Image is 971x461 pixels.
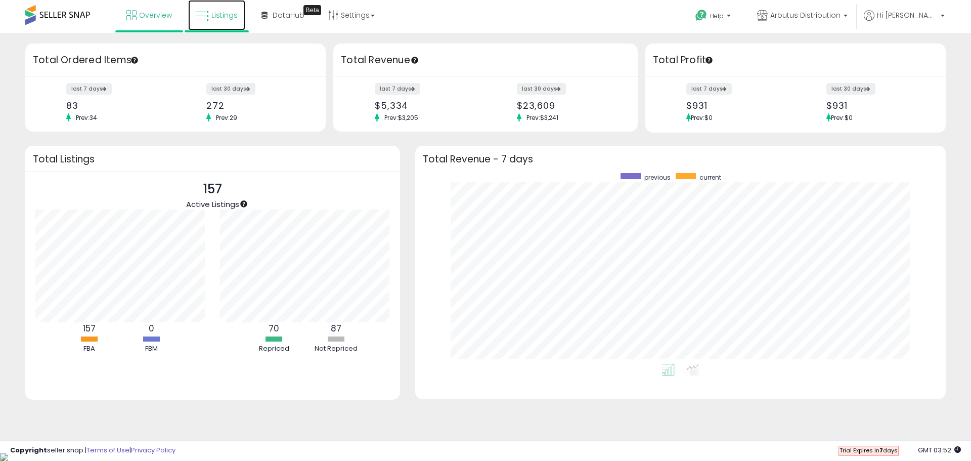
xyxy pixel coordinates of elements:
div: Tooltip anchor [410,56,419,65]
p: 157 [186,180,239,199]
div: seller snap | | [10,446,175,455]
div: 83 [66,100,168,111]
span: Prev: $0 [831,113,853,122]
div: Tooltip anchor [704,56,714,65]
span: Overview [139,10,172,20]
h3: Total Profit [653,53,938,67]
span: Active Listings [186,199,239,209]
a: Privacy Policy [131,445,175,455]
div: Tooltip anchor [130,56,139,65]
span: current [699,173,721,182]
div: $931 [826,100,928,111]
b: 0 [149,322,154,334]
span: Hi [PERSON_NAME] [877,10,938,20]
span: previous [644,173,671,182]
span: Prev: 29 [211,113,242,122]
strong: Copyright [10,445,47,455]
span: Trial Expires in days [840,446,898,454]
div: Repriced [244,344,304,354]
i: Get Help [695,9,708,22]
a: Terms of Use [86,445,129,455]
span: 2025-10-10 03:52 GMT [918,445,961,455]
span: Help [710,12,724,20]
div: $931 [686,100,788,111]
h3: Total Ordered Items [33,53,318,67]
label: last 7 days [686,83,732,95]
span: Prev: $3,205 [379,113,423,122]
div: Tooltip anchor [239,199,248,208]
div: $23,609 [517,100,620,111]
b: 70 [269,322,279,334]
label: last 7 days [66,83,112,95]
h3: Total Listings [33,155,392,163]
span: Prev: 34 [71,113,102,122]
h3: Total Revenue [341,53,630,67]
b: 87 [331,322,341,334]
div: FBM [121,344,182,354]
div: 272 [206,100,308,111]
label: last 30 days [826,83,875,95]
span: Prev: $0 [691,113,713,122]
div: Tooltip anchor [303,5,321,15]
label: last 30 days [206,83,255,95]
b: 7 [879,446,883,454]
span: Prev: $3,241 [521,113,563,122]
a: Help [687,2,741,33]
label: last 7 days [375,83,420,95]
div: Not Repriced [306,344,367,354]
b: 157 [83,322,96,334]
span: Listings [211,10,238,20]
div: FBA [59,344,119,354]
span: DataHub [273,10,304,20]
span: Arbutus Distribution [770,10,841,20]
label: last 30 days [517,83,566,95]
div: $5,334 [375,100,478,111]
h3: Total Revenue - 7 days [423,155,938,163]
a: Hi [PERSON_NAME] [864,10,945,33]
